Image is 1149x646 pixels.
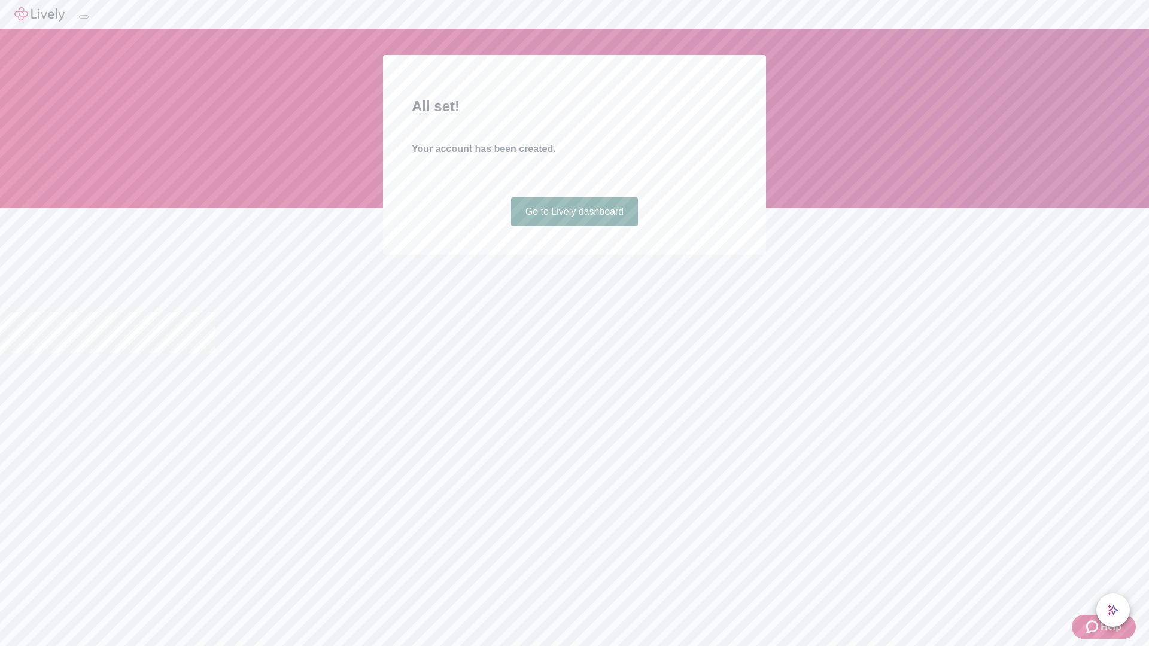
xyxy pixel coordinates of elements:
[1107,604,1119,616] svg: Lively AI Assistant
[511,197,639,226] a: Go to Lively dashboard
[1072,615,1136,639] button: Zendesk support iconHelp
[412,96,737,117] h2: All set!
[1086,620,1101,634] svg: Zendesk support icon
[79,15,89,19] button: Log out
[1101,620,1121,634] span: Help
[14,7,65,22] img: Lively
[412,142,737,156] h4: Your account has been created.
[1096,593,1130,627] button: chat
